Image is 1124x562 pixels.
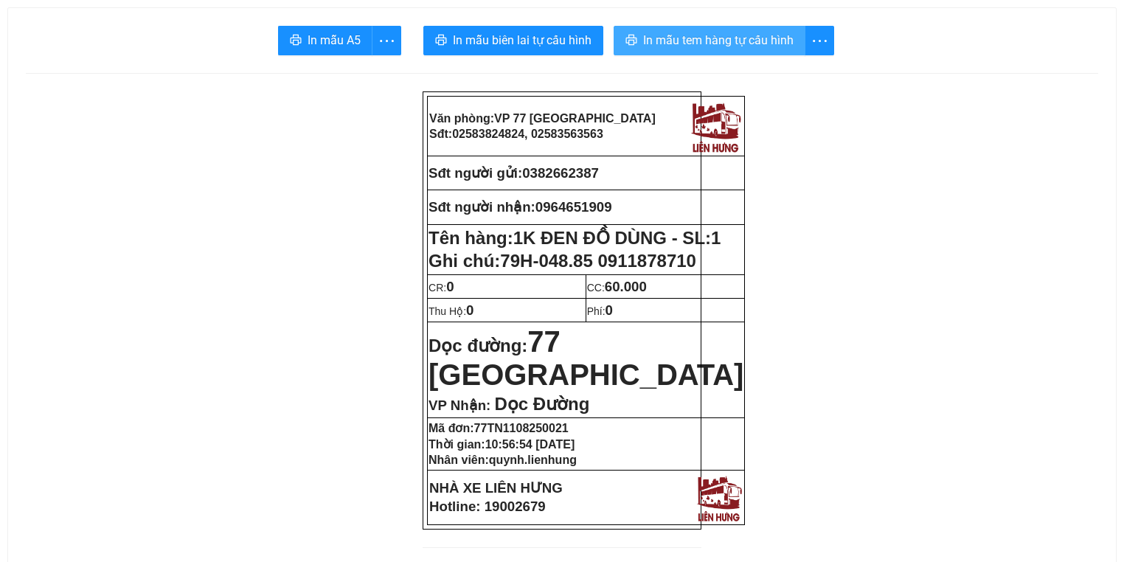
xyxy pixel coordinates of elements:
[429,325,743,391] span: 77 [GEOGRAPHIC_DATA]
[429,422,569,434] strong: Mã đơn:
[535,199,612,215] span: 0964651909
[494,394,589,414] span: Dọc Đường
[805,26,834,55] button: more
[60,80,161,95] strong: Phiếu gửi hàng
[513,228,721,248] span: 1K ĐEN ĐỒ DÙNG - SL:
[429,128,603,140] strong: Sđt:
[429,438,575,451] strong: Thời gian:
[805,32,833,50] span: more
[429,499,546,514] strong: Hotline: 19002679
[308,31,361,49] span: In mẫu A5
[587,282,647,294] span: CC:
[278,26,372,55] button: printerIn mẫu A5
[446,279,454,294] span: 0
[643,31,794,49] span: In mẫu tem hàng tự cấu hình
[148,105,203,116] span: 0382662387
[290,34,302,48] span: printer
[429,305,473,317] span: Thu Hộ:
[5,26,156,74] strong: VP: 77 [GEOGRAPHIC_DATA], [GEOGRAPHIC_DATA]
[452,128,603,140] span: 02583824824, 02583563563
[429,165,522,181] strong: Sđt người gửi:
[429,228,721,248] strong: Tên hàng:
[453,31,592,49] span: In mẫu biên lai tự cấu hình
[485,438,575,451] span: 10:56:54 [DATE]
[5,7,122,23] strong: Nhà xe Liên Hưng
[474,422,569,434] span: 77TN1108250021
[429,112,656,125] strong: Văn phòng:
[500,251,696,271] span: 79H-048.85 0911878710
[687,98,743,154] img: logo
[605,279,647,294] span: 60.000
[429,251,696,271] span: Ghi chú:
[522,165,599,181] span: 0382662387
[159,10,216,72] img: logo
[587,305,613,317] span: Phí:
[372,26,401,55] button: more
[429,199,535,215] strong: Sđt người nhận:
[625,34,637,48] span: printer
[494,112,656,125] span: VP 77 [GEOGRAPHIC_DATA]
[372,32,400,50] span: more
[429,398,490,413] span: VP Nhận:
[5,105,53,116] strong: Người gửi:
[429,282,454,294] span: CR:
[429,480,563,496] strong: NHÀ XE LIÊN HƯNG
[435,34,447,48] span: printer
[711,228,721,248] span: 1
[423,26,603,55] button: printerIn mẫu biên lai tự cấu hình
[429,454,577,466] strong: Nhân viên:
[108,105,203,116] strong: SĐT gửi:
[489,454,577,466] span: quynh.lienhung
[693,472,744,523] img: logo
[606,302,613,318] span: 0
[466,302,473,318] span: 0
[614,26,805,55] button: printerIn mẫu tem hàng tự cấu hình
[429,336,743,389] strong: Dọc đường:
